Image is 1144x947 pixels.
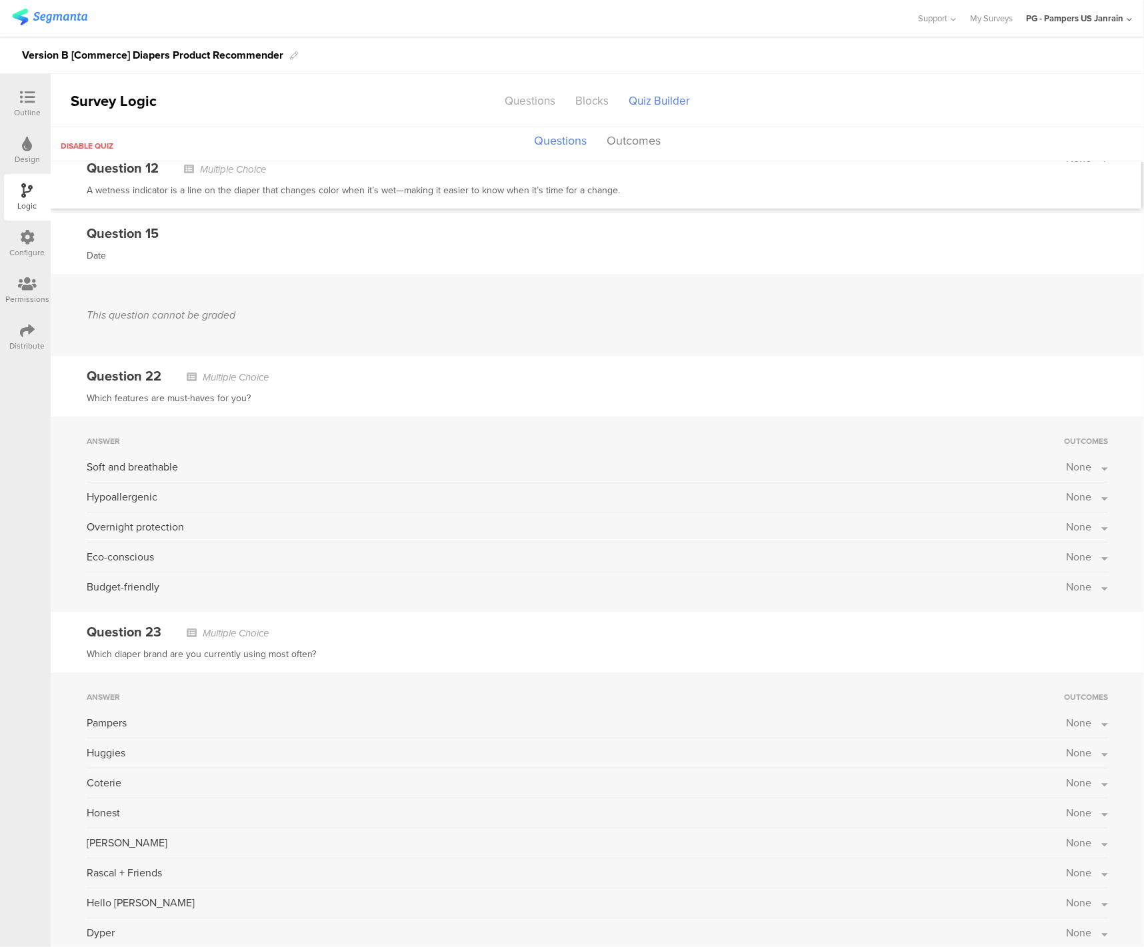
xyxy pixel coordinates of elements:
div: Date [87,248,1108,264]
button: None [1066,459,1108,474]
div: Quiz Builder [619,89,700,113]
div: Hypoallergenic [87,489,1066,505]
div: Survey Logic [51,90,204,112]
div: Hello [PERSON_NAME] [87,895,1066,911]
span: Multiple Choice [200,162,266,177]
span: Support [919,12,948,25]
span: None [1066,579,1091,594]
span: None [1066,489,1091,504]
span: Answer [87,691,120,703]
div: Version B [Commerce] Diapers Product Recommender [22,45,283,66]
button: Disable quiz [61,140,113,152]
span: Question 22 [87,366,161,386]
div: Permissions [5,293,49,305]
div: Rascal + Friends [87,865,1066,881]
span: Question 23 [87,622,161,642]
span: None [1066,835,1091,850]
span: Multiple Choice [203,370,269,385]
button: None [1066,745,1108,760]
div: PG - Pampers US Janrain [1026,12,1123,25]
div: Which features are must-haves for you? [87,391,1108,407]
button: Outcomes [603,129,664,154]
button: None [1066,805,1108,820]
span: None [1066,925,1091,940]
button: None [1066,549,1108,564]
span: None [1066,745,1091,760]
span: None [1066,519,1091,534]
img: segmanta logo [12,9,87,25]
button: None [1066,519,1108,534]
button: None [1066,895,1108,910]
span: None [1066,865,1091,880]
div: Huggies [87,745,1066,761]
div: Eco-conscious [87,549,1066,565]
div: Honest [87,805,1066,821]
div: A wetness indicator is a line on the diaper that changes color when it’s wet—making it easier to ... [87,183,1105,199]
div: Blocks [565,89,619,113]
div: Outline [14,107,41,119]
span: None [1066,715,1091,730]
span: None [1066,805,1091,820]
button: None [1066,925,1108,940]
div: Outcomes [1064,435,1108,447]
div: Design [15,153,40,165]
div: Dyper [87,925,1066,941]
button: None [1066,835,1108,850]
div: Budget-friendly [87,579,1066,595]
span: Question 12 [87,158,159,178]
span: None [1066,895,1091,910]
span: Multiple Choice [203,626,269,640]
div: Coterie [87,775,1066,791]
span: None [1066,549,1091,564]
span: None [1066,459,1091,474]
div: Distribute [10,340,45,352]
span: Question 15 [87,223,159,243]
button: None [1066,579,1108,594]
div: [PERSON_NAME] [87,835,1066,851]
div: Questions [495,89,565,113]
div: Configure [10,247,45,259]
button: Questions [531,129,590,161]
div: Which diaper brand are you currently using most often? [87,646,1108,662]
button: None [1066,489,1108,504]
span: None [1066,775,1091,790]
div: Overnight protection [87,519,1066,535]
button: None [1066,865,1108,880]
span: Answer [87,435,120,447]
div: Soft and breathable [87,459,1066,475]
div: Logic [18,200,37,212]
button: None [1066,775,1108,790]
span: This question cannot be graded [87,307,235,323]
button: None [1066,715,1108,730]
div: Outcomes [1064,691,1108,703]
div: Pampers [87,715,1066,731]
